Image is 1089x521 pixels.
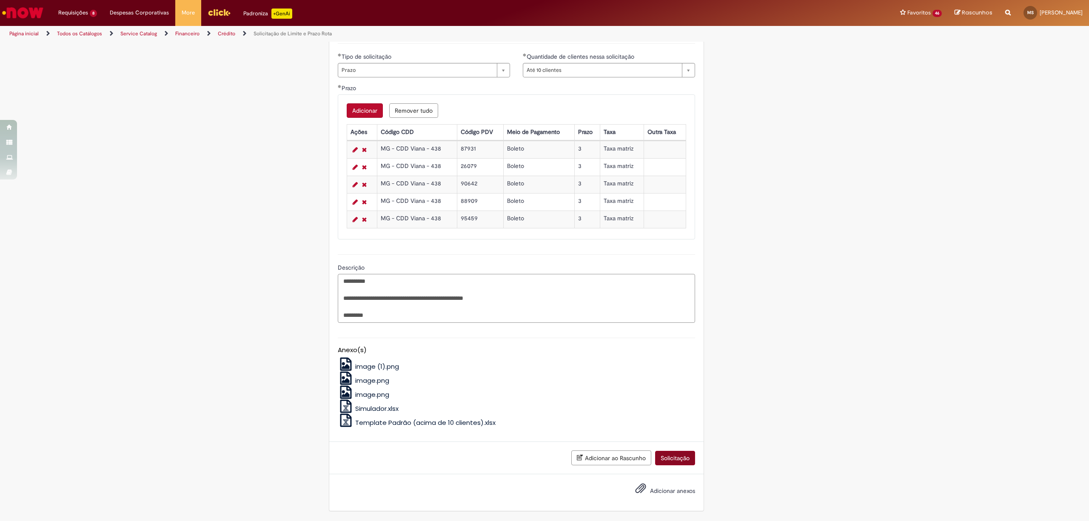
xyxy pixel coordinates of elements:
td: 88909 [457,193,504,211]
th: Meio de Pagamento [504,124,574,140]
h5: Anexo(s) [338,347,695,354]
a: image (1).png [338,362,399,371]
span: Obrigatório Preenchido [338,85,342,88]
td: Taxa matriz [600,141,644,158]
td: Boleto [504,193,574,211]
td: 3 [574,141,600,158]
td: Taxa matriz [600,193,644,211]
td: Boleto [504,141,574,158]
span: Tipo de solicitação [342,53,393,60]
a: Financeiro [175,30,200,37]
button: Adicionar anexos [633,481,648,500]
th: Código PDV [457,124,504,140]
th: Taxa [600,124,644,140]
span: Obrigatório Preenchido [523,53,527,57]
td: MG - CDD Viana - 438 [377,176,457,193]
span: image.png [355,390,389,399]
td: MG - CDD Viana - 438 [377,193,457,211]
td: 3 [574,176,600,193]
td: MG - CDD Viana - 438 [377,158,457,176]
span: image (1).png [355,362,399,371]
td: 87931 [457,141,504,158]
a: Editar Linha 2 [351,162,360,172]
span: Rascunhos [962,9,992,17]
button: Add a row for Prazo [347,103,383,118]
span: Favoritos [907,9,931,17]
span: Obrigatório Preenchido [338,53,342,57]
a: Remover linha 4 [360,197,369,207]
th: Outra Taxa [644,124,686,140]
td: 3 [574,211,600,228]
th: Ações [347,124,377,140]
a: Simulador.xlsx [338,404,399,413]
button: Remove all rows for Prazo [389,103,438,118]
td: MG - CDD Viana - 438 [377,141,457,158]
span: Despesas Corporativas [110,9,169,17]
span: More [182,9,195,17]
td: Taxa matriz [600,158,644,176]
button: Solicitação [655,451,695,465]
span: Prazo [342,84,358,92]
span: 46 [932,10,942,17]
span: Requisições [58,9,88,17]
td: Boleto [504,158,574,176]
textarea: Descrição [338,274,695,323]
td: MG - CDD Viana - 438 [377,211,457,228]
span: Quantidade de clientes nessa solicitação [527,53,636,60]
th: Código CDD [377,124,457,140]
a: Remover linha 1 [360,145,369,155]
a: Remover linha 2 [360,162,369,172]
a: Remover linha 5 [360,214,369,225]
td: 90642 [457,176,504,193]
td: Boleto [504,211,574,228]
span: Adicionar anexos [650,487,695,495]
ul: Trilhas de página [6,26,720,42]
button: Adicionar ao Rascunho [571,450,651,465]
img: click_logo_yellow_360x200.png [208,6,231,19]
a: Crédito [218,30,235,37]
a: Editar Linha 5 [351,214,360,225]
td: 3 [574,193,600,211]
td: 3 [574,158,600,176]
a: Rascunhos [955,9,992,17]
div: Padroniza [243,9,292,19]
a: Template Padrão (acima de 10 clientes).xlsx [338,418,496,427]
a: Página inicial [9,30,39,37]
a: image.png [338,376,390,385]
a: Editar Linha 4 [351,197,360,207]
td: Boleto [504,176,574,193]
span: image.png [355,376,389,385]
a: Todos os Catálogos [57,30,102,37]
td: Taxa matriz [600,176,644,193]
td: 26079 [457,158,504,176]
span: 8 [90,10,97,17]
a: Service Catalog [120,30,157,37]
a: image.png [338,390,390,399]
span: MS [1027,10,1034,15]
span: Até 10 clientes [527,63,678,77]
a: Remover linha 3 [360,179,369,190]
span: Template Padrão (acima de 10 clientes).xlsx [355,418,496,427]
a: Editar Linha 3 [351,179,360,190]
a: Solicitação de Limite e Prazo Rota [254,30,332,37]
td: Taxa matriz [600,211,644,228]
img: ServiceNow [1,4,45,21]
td: 95459 [457,211,504,228]
span: Descrição [338,264,366,271]
th: Prazo [574,124,600,140]
a: Editar Linha 1 [351,145,360,155]
span: Prazo [342,63,493,77]
span: [PERSON_NAME] [1040,9,1083,16]
span: Simulador.xlsx [355,404,399,413]
p: +GenAi [271,9,292,19]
